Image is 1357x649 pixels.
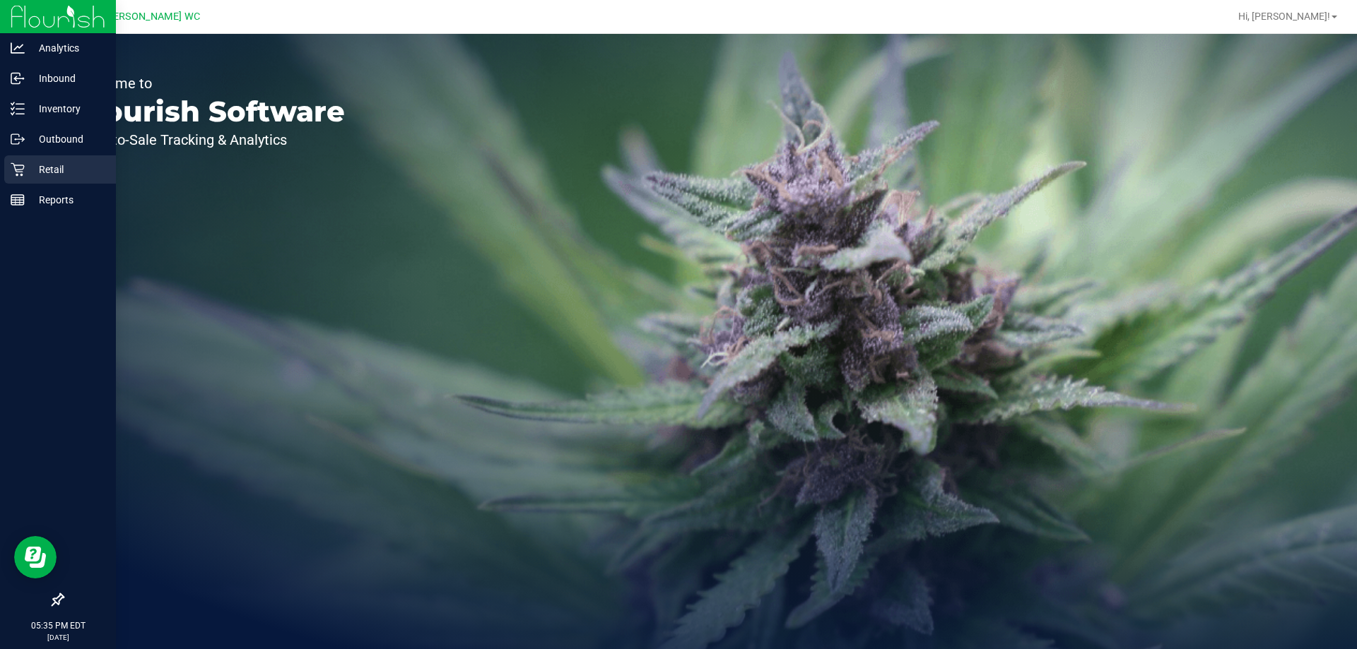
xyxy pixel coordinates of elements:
[88,11,200,23] span: St. [PERSON_NAME] WC
[76,97,345,126] p: Flourish Software
[6,632,110,643] p: [DATE]
[14,536,57,578] iframe: Resource center
[1238,11,1330,22] span: Hi, [PERSON_NAME]!
[76,76,345,90] p: Welcome to
[11,132,25,146] inline-svg: Outbound
[25,70,110,87] p: Inbound
[25,100,110,117] p: Inventory
[11,162,25,177] inline-svg: Retail
[25,40,110,56] p: Analytics
[25,191,110,208] p: Reports
[25,131,110,148] p: Outbound
[11,102,25,116] inline-svg: Inventory
[6,619,110,632] p: 05:35 PM EDT
[25,161,110,178] p: Retail
[11,71,25,85] inline-svg: Inbound
[76,133,345,147] p: Seed-to-Sale Tracking & Analytics
[11,41,25,55] inline-svg: Analytics
[11,193,25,207] inline-svg: Reports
